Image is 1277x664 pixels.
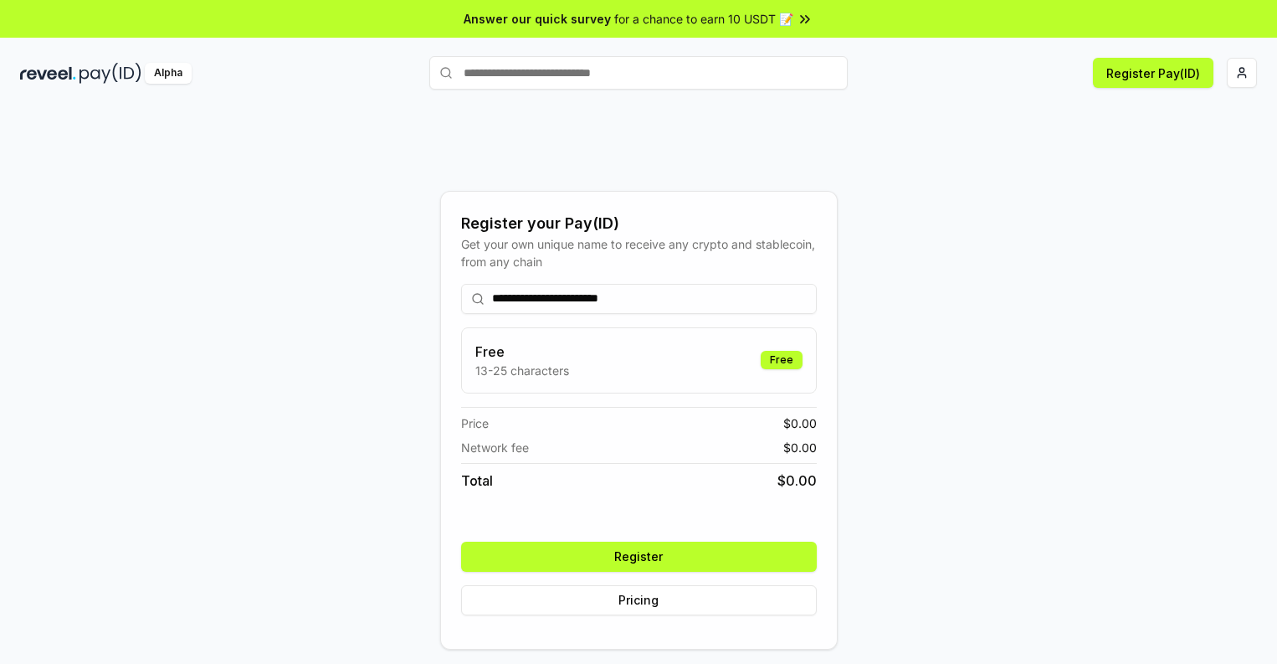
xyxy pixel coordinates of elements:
[783,439,817,456] span: $ 0.00
[777,471,817,491] span: $ 0.00
[145,63,192,84] div: Alpha
[79,63,141,84] img: pay_id
[461,212,817,235] div: Register your Pay(ID)
[20,63,76,84] img: reveel_dark
[461,439,529,456] span: Network fee
[461,235,817,270] div: Get your own unique name to receive any crypto and stablecoin, from any chain
[461,585,817,615] button: Pricing
[761,351,803,369] div: Free
[783,414,817,432] span: $ 0.00
[461,414,489,432] span: Price
[1093,58,1213,88] button: Register Pay(ID)
[464,10,611,28] span: Answer our quick survey
[475,342,569,362] h3: Free
[461,471,493,491] span: Total
[475,362,569,379] p: 13-25 characters
[461,542,817,572] button: Register
[614,10,793,28] span: for a chance to earn 10 USDT 📝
